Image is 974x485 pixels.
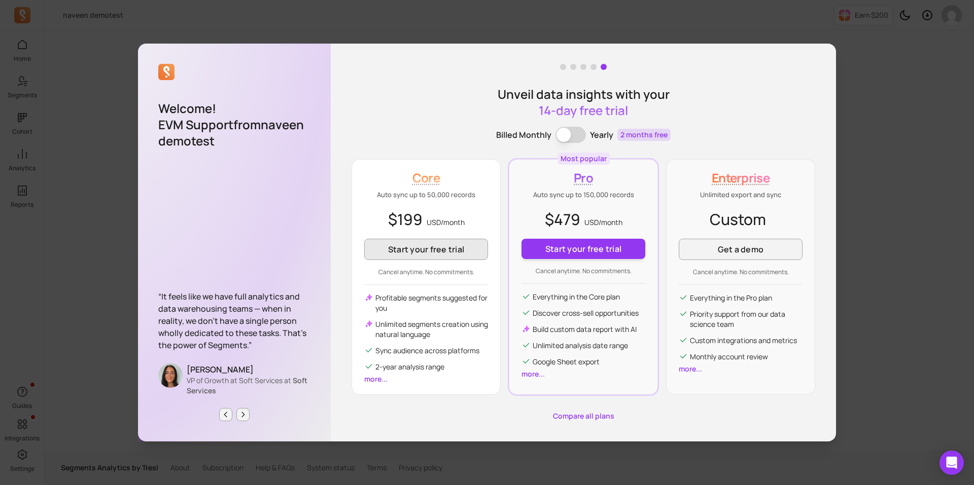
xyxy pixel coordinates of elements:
[533,357,600,367] p: Google Sheet export
[497,86,670,119] p: Unveil data insights with your
[375,346,479,356] p: Sync audience across platforms
[679,239,803,260] a: Get a demo
[590,129,613,141] p: Yearly
[187,363,310,376] p: [PERSON_NAME]
[679,190,803,200] p: Unlimited export and sync
[940,451,964,475] div: Open Intercom Messenger
[521,267,645,275] p: Cancel anytime. No commitments.
[679,268,803,276] p: Cancel anytime. No commitments.
[521,369,545,379] a: more...
[427,217,465,227] span: USD/ month
[617,129,671,141] p: 2 months free
[679,170,803,186] p: Enterprise
[533,324,637,334] p: Build custom data report with AI
[521,170,645,186] p: Pro
[236,408,250,421] button: Next page
[561,154,607,164] p: Most popular
[364,190,488,200] p: Auto sync up to 50,000 records
[690,352,768,362] p: Monthly account review
[364,239,488,260] button: Start your free trial
[158,363,183,388] img: Stephanie DiSturco
[690,335,797,346] p: Custom integrations and metrics
[539,102,628,119] span: 14-day free trial
[158,100,310,117] p: Welcome!
[690,293,772,303] p: Everything in the Pro plan
[364,268,488,276] p: Cancel anytime. No commitments.
[533,341,628,351] p: Unlimited analysis date range
[521,190,645,200] p: Auto sync up to 150,000 records
[375,293,488,313] p: Profitable segments suggested for you
[187,376,310,396] p: VP of Growth at Soft Services at
[496,129,551,141] p: Billed Monthly
[364,374,388,384] a: more...
[364,170,488,186] p: Core
[521,208,645,231] p: $479
[521,239,645,259] button: Start your free trial
[352,411,815,421] a: Compare all plans
[364,208,488,231] p: $199
[158,290,310,351] p: “It feels like we have full analytics and data warehousing teams — when in reality, we don’t have...
[187,376,307,395] span: Soft Services
[533,292,620,302] p: Everything in the Core plan
[690,309,803,329] p: Priority support from our data science team
[584,217,622,227] span: USD/ month
[375,319,488,340] p: Unlimited segments creation using natural language
[679,208,803,231] p: Custom
[219,408,232,421] button: Previous page
[375,362,444,372] p: 2-year analysis range
[158,117,310,149] p: EVM Support from naveen demotest
[533,308,639,318] p: Discover cross-sell opportunities
[679,364,702,374] a: more...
